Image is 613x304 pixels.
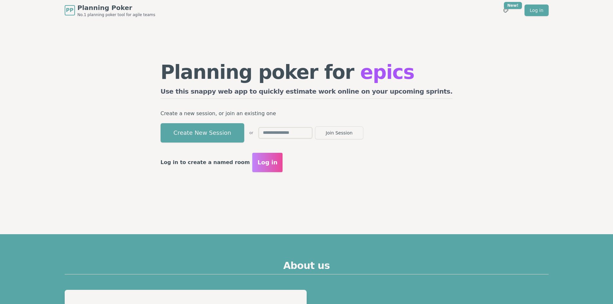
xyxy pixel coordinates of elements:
[78,3,155,12] span: Planning Poker
[525,5,548,16] a: Log in
[252,153,283,172] button: Log in
[65,3,155,17] a: PPPlanning PokerNo.1 planning poker tool for agile teams
[161,87,453,99] h2: Use this snappy web app to quickly estimate work online on your upcoming sprints.
[504,2,522,9] div: New!
[500,5,512,16] button: New!
[65,260,549,274] h2: About us
[257,158,277,167] span: Log in
[315,126,363,139] button: Join Session
[78,12,155,17] span: No.1 planning poker tool for agile teams
[161,109,453,118] p: Create a new session, or join an existing one
[360,61,414,83] span: epics
[161,62,453,82] h1: Planning poker for
[161,158,250,167] p: Log in to create a named room
[161,123,244,143] button: Create New Session
[249,130,253,135] span: or
[66,6,73,14] span: PP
